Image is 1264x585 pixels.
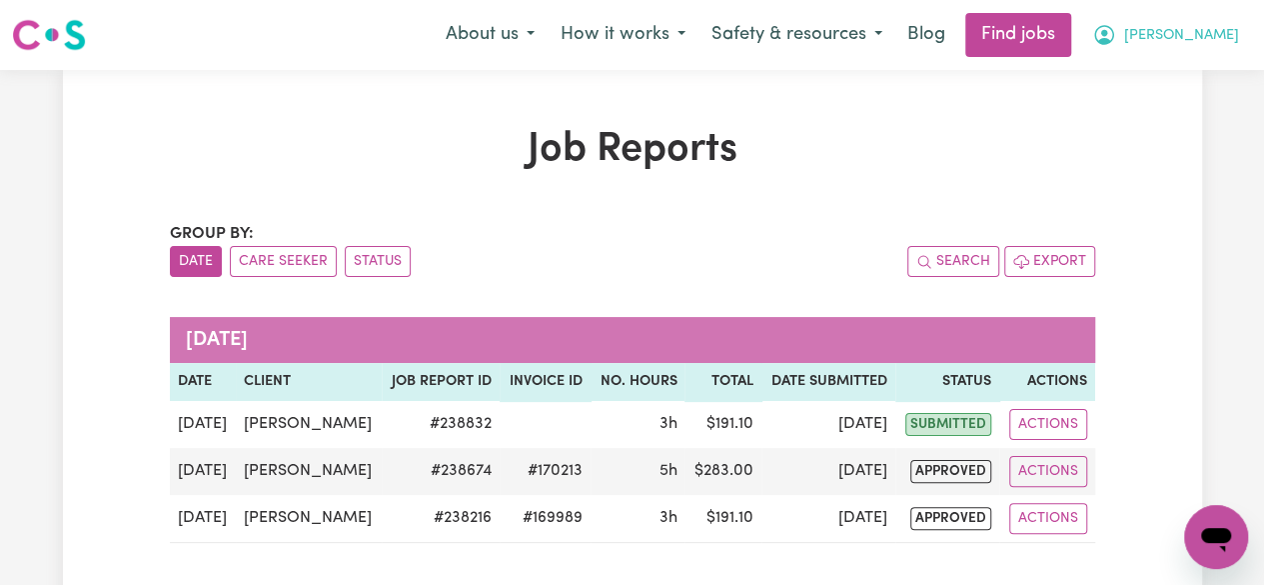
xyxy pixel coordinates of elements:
[170,126,1095,174] h1: Job Reports
[500,363,591,401] th: Invoice ID
[761,495,895,543] td: [DATE]
[170,226,254,242] span: Group by:
[684,363,760,401] th: Total
[684,401,760,448] td: $ 191.10
[965,13,1071,57] a: Find jobs
[1009,409,1087,440] button: Actions
[500,495,591,543] td: #169989
[236,363,383,401] th: Client
[684,448,760,495] td: $ 283.00
[345,246,411,277] button: sort invoices by paid status
[684,495,760,543] td: $ 191.10
[761,363,895,401] th: Date Submitted
[658,416,676,432] span: 3 hours
[910,460,991,483] span: approved
[1124,25,1239,47] span: [PERSON_NAME]
[1009,456,1087,487] button: Actions
[1004,246,1095,277] button: Export
[1184,505,1248,569] iframe: Button to launch messaging window
[1009,503,1087,534] button: Actions
[382,363,500,401] th: Job Report ID
[12,17,86,53] img: Careseekers logo
[999,363,1095,401] th: Actions
[382,401,500,448] td: # 238832
[658,463,676,479] span: 5 hours
[382,495,500,543] td: # 238216
[230,246,337,277] button: sort invoices by care seeker
[382,448,500,495] td: # 238674
[236,495,383,543] td: [PERSON_NAME]
[591,363,685,401] th: No. Hours
[170,317,1095,363] caption: [DATE]
[236,401,383,448] td: [PERSON_NAME]
[1079,14,1252,56] button: My Account
[236,448,383,495] td: [PERSON_NAME]
[170,246,222,277] button: sort invoices by date
[905,413,991,436] span: submitted
[895,13,957,57] a: Blog
[433,14,548,56] button: About us
[907,246,999,277] button: Search
[170,495,236,543] td: [DATE]
[12,12,86,58] a: Careseekers logo
[170,363,236,401] th: Date
[761,401,895,448] td: [DATE]
[170,448,236,495] td: [DATE]
[548,14,698,56] button: How it works
[895,363,999,401] th: Status
[761,448,895,495] td: [DATE]
[910,507,991,530] span: approved
[698,14,895,56] button: Safety & resources
[500,448,591,495] td: #170213
[658,510,676,526] span: 3 hours
[170,401,236,448] td: [DATE]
